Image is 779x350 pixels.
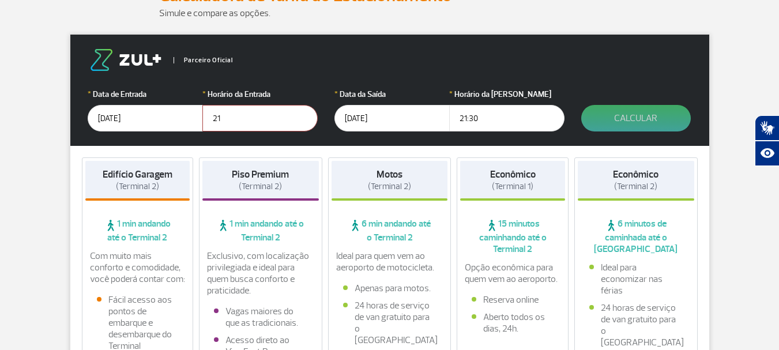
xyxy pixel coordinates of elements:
li: 24 horas de serviço de van gratuito para o [GEOGRAPHIC_DATA] [589,302,683,348]
img: logo-zul.png [88,49,164,71]
p: Exclusivo, com localização privilegiada e ideal para quem busca conforto e praticidade. [207,250,314,296]
li: 24 horas de serviço de van gratuito para o [GEOGRAPHIC_DATA] [343,300,436,346]
span: (Terminal 2) [614,181,657,192]
strong: Edifício Garagem [103,168,172,180]
span: (Terminal 2) [239,181,282,192]
p: Opção econômica para quem vem ao aeroporto. [465,262,560,285]
span: 1 min andando até o Terminal 2 [85,218,190,243]
strong: Econômico [490,168,536,180]
button: Abrir recursos assistivos. [755,141,779,166]
strong: Econômico [613,168,658,180]
label: Horário da [PERSON_NAME] [449,88,565,100]
div: Plugin de acessibilidade da Hand Talk. [755,115,779,166]
span: Parceiro Oficial [174,57,233,63]
span: (Terminal 2) [368,181,411,192]
input: hh:mm [202,105,318,131]
li: Reserva online [472,294,554,306]
strong: Motos [377,168,402,180]
p: Simule e compare as opções. [159,6,620,20]
p: Ideal para quem vem ao aeroporto de motocicleta. [336,250,443,273]
li: Ideal para economizar nas férias [589,262,683,296]
p: Com muito mais conforto e comodidade, você poderá contar com: [90,250,186,285]
li: Aberto todos os dias, 24h. [472,311,554,334]
strong: Piso Premium [232,168,289,180]
button: Abrir tradutor de língua de sinais. [755,115,779,141]
label: Horário da Entrada [202,88,318,100]
label: Data de Entrada [88,88,203,100]
span: 6 minutos de caminhada até o [GEOGRAPHIC_DATA] [578,218,694,255]
li: Vagas maiores do que as tradicionais. [214,306,307,329]
button: Calcular [581,105,691,131]
span: 6 min andando até o Terminal 2 [332,218,448,243]
input: dd/mm/aaaa [88,105,203,131]
span: (Terminal 2) [116,181,159,192]
input: hh:mm [449,105,565,131]
input: dd/mm/aaaa [334,105,450,131]
span: 15 minutos caminhando até o Terminal 2 [460,218,565,255]
li: Apenas para motos. [343,283,436,294]
label: Data da Saída [334,88,450,100]
span: (Terminal 1) [492,181,533,192]
span: 1 min andando até o Terminal 2 [202,218,319,243]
